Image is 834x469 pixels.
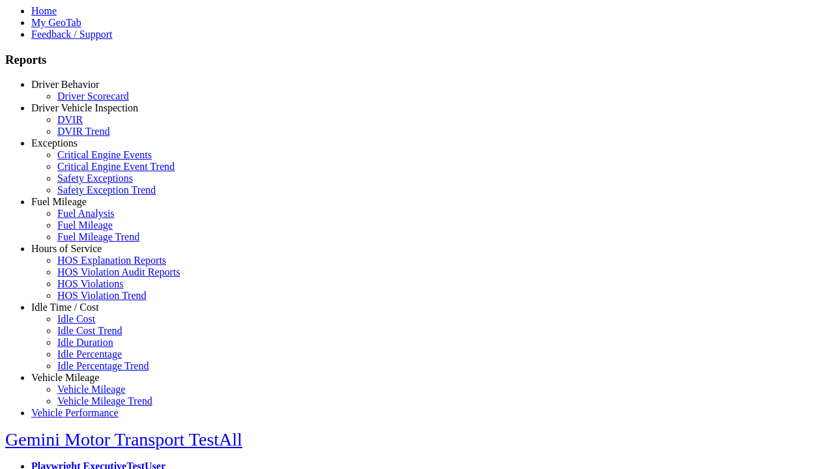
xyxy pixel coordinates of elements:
a: Idle Time / Cost [31,302,99,313]
a: Idle Cost [57,313,95,324]
a: Home [31,5,57,16]
a: DVIR [57,114,83,125]
a: Feedback / Support [31,29,112,40]
a: Hours of Service [31,243,102,254]
a: Critical Engine Event Trend [57,161,175,172]
a: Gemini Motor Transport TestAll [5,429,242,449]
a: Critical Engine Events [57,149,152,160]
a: Idle Percentage [57,348,122,360]
a: HOS Violation Audit Reports [57,266,180,277]
a: Safety Exception Trend [57,184,156,195]
a: Vehicle Mileage [57,384,125,395]
a: Driver Behavior [31,79,99,90]
a: HOS Explanation Reports [57,255,166,266]
a: Idle Percentage Trend [57,360,149,371]
a: Fuel Mileage [31,196,87,207]
a: Idle Duration [57,337,113,348]
a: Vehicle Performance [31,407,119,418]
a: HOS Violation Trend [57,290,147,301]
a: Fuel Mileage [57,220,113,231]
a: Driver Vehicle Inspection [31,102,138,113]
a: Exceptions [31,137,78,149]
a: Idle Cost Trend [57,325,122,336]
a: Vehicle Mileage Trend [57,395,152,406]
a: Fuel Analysis [57,208,115,219]
a: My GeoTab [31,17,81,28]
a: DVIR Trend [57,126,109,137]
a: Driver Scorecard [57,91,129,102]
a: Safety Exceptions [57,173,133,184]
a: HOS Violations [57,278,123,289]
h3: Reports [5,53,829,67]
a: Fuel Mileage Trend [57,231,139,242]
a: Vehicle Mileage [31,372,99,383]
